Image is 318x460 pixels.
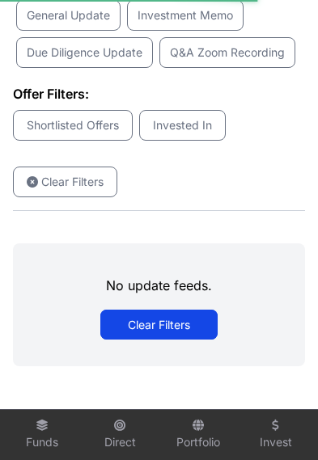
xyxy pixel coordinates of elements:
p: Shortlisted Offers [20,117,125,133]
a: Clear Filters [13,167,117,197]
a: Direct [87,413,152,457]
button: Shortlisted Offers [13,110,133,141]
span: Invested In [146,117,218,133]
button: Invested In [139,110,226,141]
a: Funds [10,413,74,457]
p: General Update [23,7,113,23]
button: Q&A Zoom Recording [159,37,295,68]
p: Due Diligence Update [23,44,146,61]
button: Due Diligence Update [16,37,153,68]
div: No update feeds. [13,243,305,366]
p: Q&A Zoom Recording [167,44,288,61]
p: Offer Filters: [13,84,305,103]
iframe: Chat Widget [237,382,318,460]
span: Clear Filters [20,174,110,190]
a: Clear Filters [100,310,218,340]
a: Portfolio [166,413,231,457]
p: Investment Memo [134,7,236,23]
